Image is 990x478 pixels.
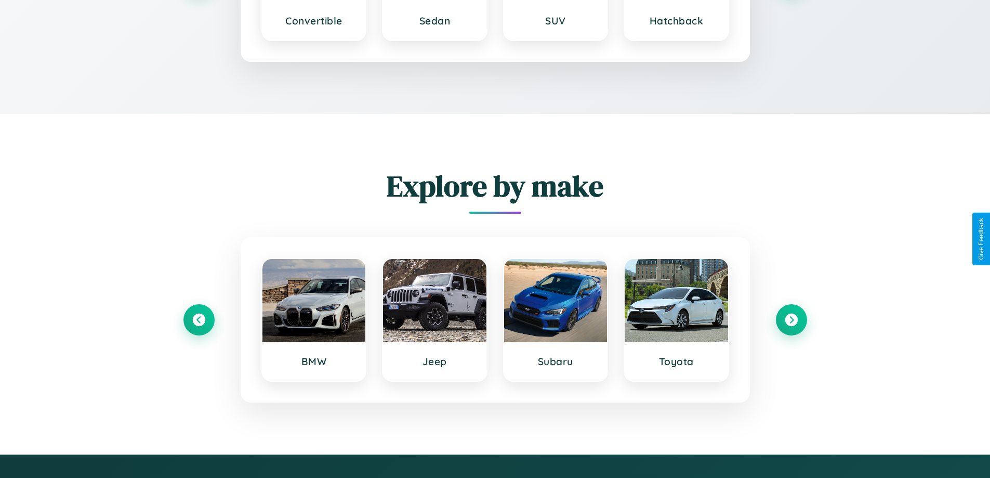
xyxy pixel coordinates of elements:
h3: Subaru [514,355,597,368]
h3: Toyota [635,355,718,368]
div: Give Feedback [978,218,985,260]
h3: Sedan [393,15,476,27]
h2: Explore by make [183,166,807,206]
h3: Convertible [273,15,355,27]
h3: Hatchback [635,15,718,27]
h3: SUV [514,15,597,27]
h3: Jeep [393,355,476,368]
h3: BMW [273,355,355,368]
